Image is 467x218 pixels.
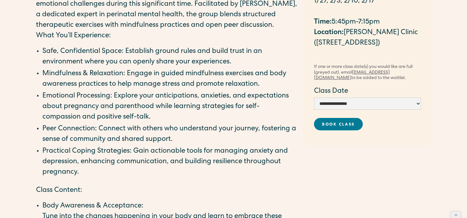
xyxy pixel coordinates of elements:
[314,29,344,36] strong: Location:
[42,47,297,68] li: Safe, Confidential Space: Establish ground rules and build trust in an environment where you can ...
[36,185,297,196] p: Class Content:
[314,49,421,59] p: ‍
[314,64,421,81] div: If one or more class date(s) you would like are full (greyed out), email to be added to the waitl...
[314,118,363,130] a: Book Class
[42,69,297,90] li: Mindfulness & Relaxation: Engage in guided mindfulness exercises and body awareness practices to ...
[42,91,297,123] li: Emotional Processing: Explore your anticipations, anxieties, and expectations about pregnancy and...
[314,7,421,49] p: 5:45pm-7:15pm [PERSON_NAME] Clinic ([STREET_ADDRESS])
[314,86,421,97] label: Class Date
[314,19,332,26] strong: ‍ Time:
[36,31,297,41] p: What You’ll Experience:
[42,146,297,178] li: Practical Coping Strategies: Gain actionable tools for managing anxiety and depression, enhancing...
[42,124,297,145] li: Peer Connection: Connect with others who understand your journey, fostering a sense of community ...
